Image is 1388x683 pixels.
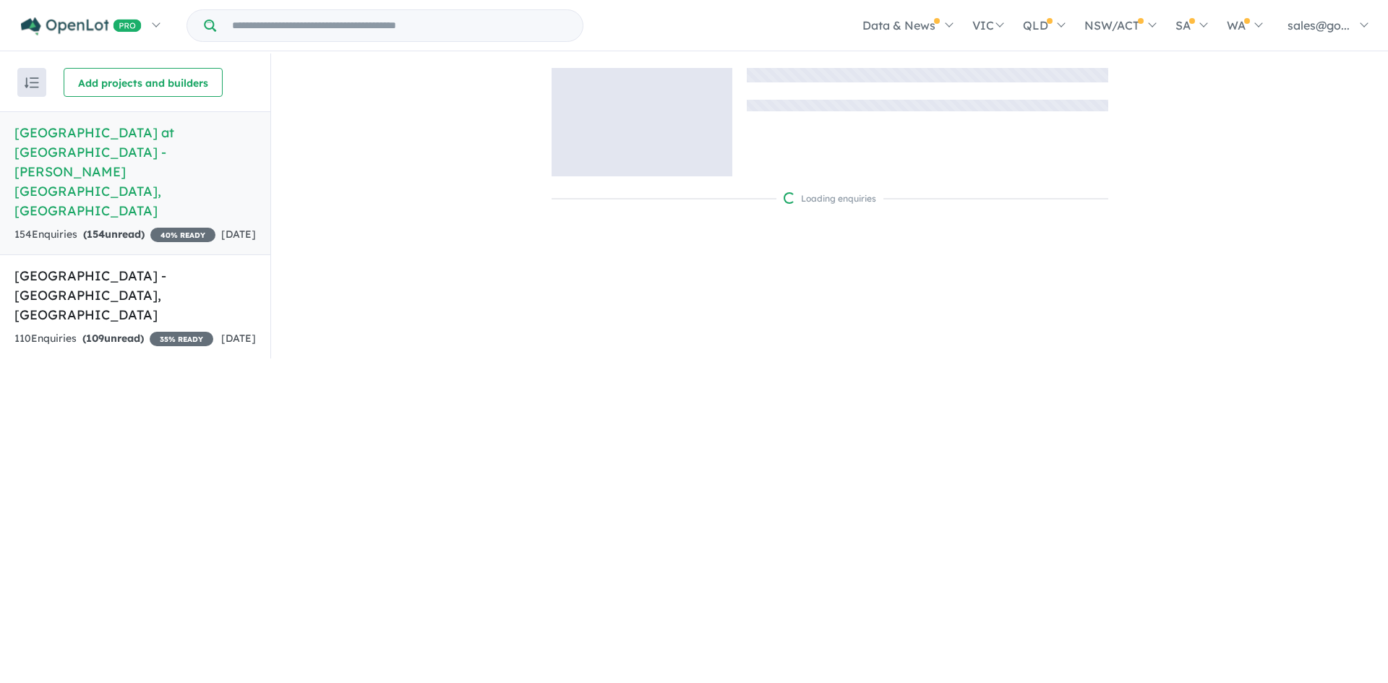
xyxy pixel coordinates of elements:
h5: [GEOGRAPHIC_DATA] at [GEOGRAPHIC_DATA] - [PERSON_NAME][GEOGRAPHIC_DATA] , [GEOGRAPHIC_DATA] [14,123,256,220]
span: 154 [87,228,105,241]
img: sort.svg [25,77,39,88]
h5: [GEOGRAPHIC_DATA] - [GEOGRAPHIC_DATA] , [GEOGRAPHIC_DATA] [14,266,256,325]
div: 110 Enquir ies [14,330,213,348]
span: sales@go... [1288,18,1350,33]
div: 154 Enquir ies [14,226,215,244]
span: 109 [86,332,104,345]
div: Loading enquiries [784,192,876,206]
button: Add projects and builders [64,68,223,97]
img: Openlot PRO Logo White [21,17,142,35]
span: [DATE] [221,332,256,345]
strong: ( unread) [83,228,145,241]
strong: ( unread) [82,332,144,345]
input: Try estate name, suburb, builder or developer [219,10,580,41]
span: 35 % READY [150,332,213,346]
span: [DATE] [221,228,256,241]
span: 40 % READY [150,228,215,242]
